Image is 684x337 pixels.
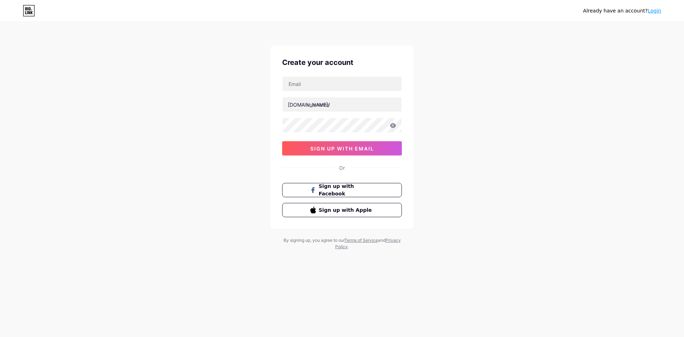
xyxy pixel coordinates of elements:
div: Create your account [282,57,402,68]
span: sign up with email [310,145,374,152]
div: Or [339,164,345,172]
button: Sign up with Apple [282,203,402,217]
div: Already have an account? [583,7,661,15]
input: username [283,97,401,112]
button: Sign up with Facebook [282,183,402,197]
div: [DOMAIN_NAME]/ [288,101,330,108]
button: sign up with email [282,141,402,155]
input: Email [283,77,401,91]
a: Terms of Service [344,238,378,243]
a: Login [648,8,661,14]
div: By signing up, you agree to our and . [281,237,403,250]
span: Sign up with Facebook [319,183,374,198]
span: Sign up with Apple [319,206,374,214]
